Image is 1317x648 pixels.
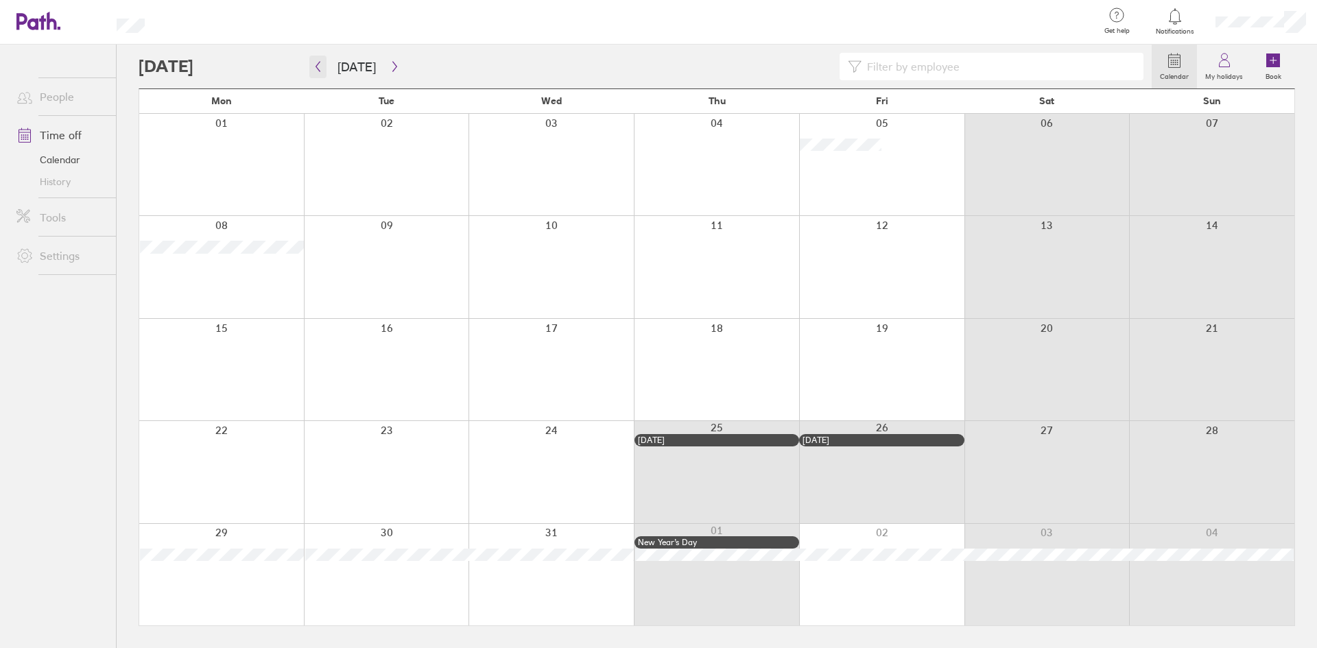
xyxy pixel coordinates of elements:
[1203,95,1221,106] span: Sun
[1257,69,1290,81] label: Book
[5,149,116,171] a: Calendar
[638,435,796,445] div: [DATE]
[1039,95,1054,106] span: Sat
[5,121,116,149] a: Time off
[541,95,562,106] span: Wed
[1197,69,1251,81] label: My holidays
[803,435,961,445] div: [DATE]
[709,95,726,106] span: Thu
[1152,69,1197,81] label: Calendar
[5,83,116,110] a: People
[1153,27,1198,36] span: Notifications
[1197,45,1251,88] a: My holidays
[211,95,232,106] span: Mon
[638,538,796,547] div: New Year’s Day
[1153,7,1198,36] a: Notifications
[379,95,394,106] span: Tue
[5,204,116,231] a: Tools
[5,242,116,269] a: Settings
[876,95,888,106] span: Fri
[862,53,1135,80] input: Filter by employee
[1251,45,1295,88] a: Book
[327,56,387,78] button: [DATE]
[1095,27,1139,35] span: Get help
[5,171,116,193] a: History
[1152,45,1197,88] a: Calendar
